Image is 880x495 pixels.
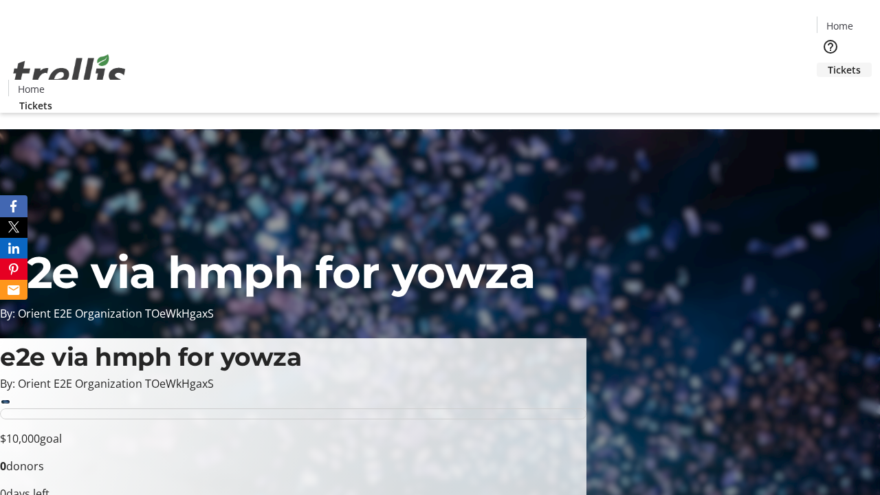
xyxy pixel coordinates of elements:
a: Tickets [817,63,872,77]
span: Tickets [19,98,52,113]
a: Home [817,19,861,33]
span: Tickets [828,63,861,77]
button: Cart [817,77,844,104]
button: Help [817,33,844,60]
a: Home [9,82,53,96]
span: Home [18,82,45,96]
a: Tickets [8,98,63,113]
span: Home [826,19,853,33]
img: Orient E2E Organization TOeWkHgaxS's Logo [8,39,131,108]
